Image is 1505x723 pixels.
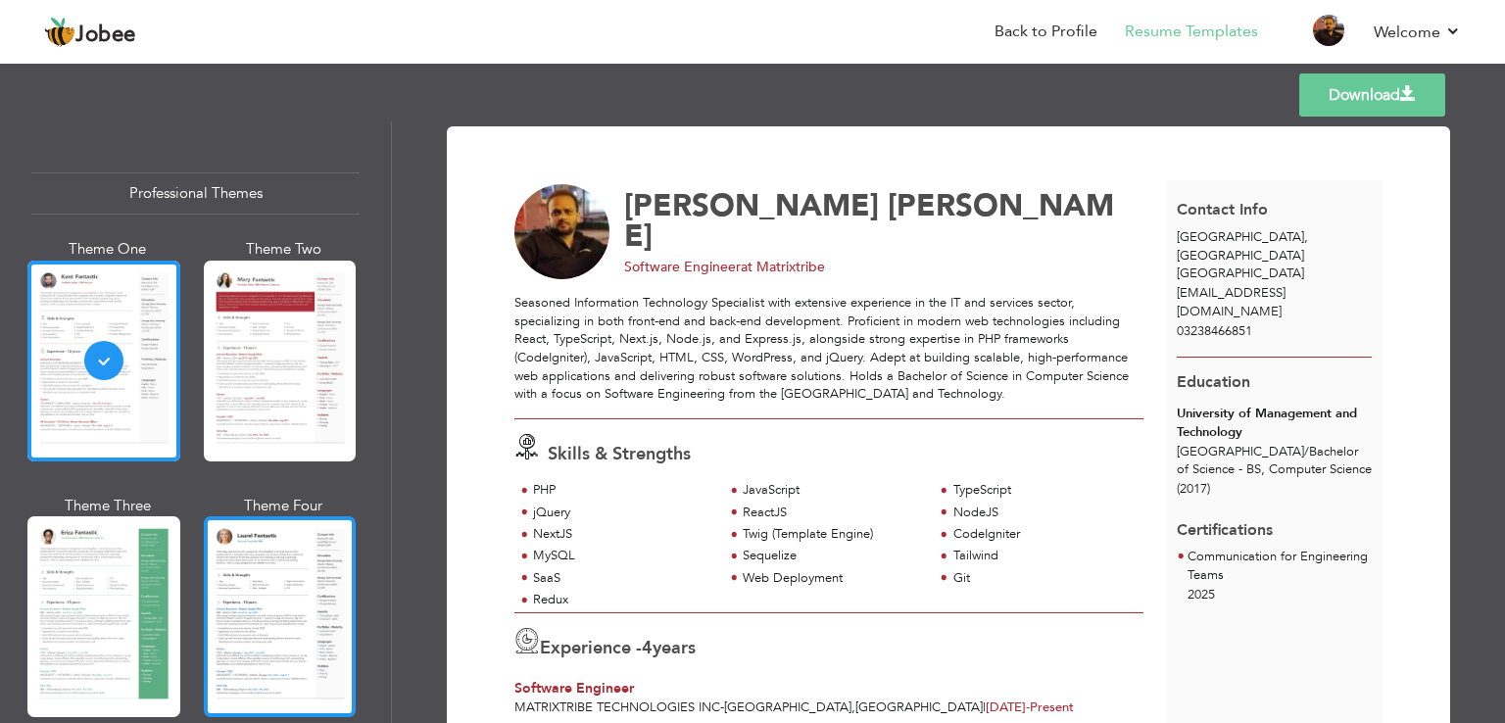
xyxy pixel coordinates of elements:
[31,172,360,215] div: Professional Themes
[1299,73,1445,117] a: Download
[986,699,1030,716] span: [DATE]
[208,496,361,516] div: Theme Four
[1177,284,1286,320] span: [EMAIL_ADDRESS][DOMAIN_NAME]
[533,569,712,588] div: SaaS
[720,699,724,716] span: -
[1177,322,1252,340] span: 03238466851
[514,294,1143,403] div: Seasoned Information Technology Specialist with extensive experience in the IT and services secto...
[743,504,922,522] div: ReactJS
[548,442,691,466] span: Skills & Strengths
[642,636,696,661] label: years
[953,547,1133,565] div: Tailwind
[1374,21,1461,44] a: Welcome
[953,525,1133,544] div: CodeIgniter
[724,699,851,716] span: [GEOGRAPHIC_DATA]
[624,185,1114,257] span: [PERSON_NAME]
[1304,228,1308,246] span: ,
[1177,371,1250,393] span: Education
[953,504,1133,522] div: NodeJS
[1304,443,1309,460] span: /
[31,496,184,516] div: Theme Three
[1166,228,1384,283] div: [GEOGRAPHIC_DATA]
[533,504,712,522] div: jQuery
[1188,548,1368,585] span: Communication for Engineering Teams
[1177,199,1268,220] span: Contact Info
[1313,15,1344,46] img: Profile Img
[514,699,720,716] span: MatrixTribe Technologies Inc
[986,699,1074,716] span: Present
[75,24,136,46] span: Jobee
[953,569,1133,588] div: Git
[743,525,922,544] div: Twig (Template Engine)
[624,185,879,226] span: [PERSON_NAME]
[44,17,136,48] a: Jobee
[743,547,922,565] div: Sequelize
[533,525,712,544] div: NextJS
[1177,265,1304,282] span: [GEOGRAPHIC_DATA]
[533,547,712,565] div: MySQL
[533,481,712,500] div: PHP
[1177,228,1304,246] span: [GEOGRAPHIC_DATA]
[514,184,610,280] img: No image
[743,569,922,588] div: Web Deployment
[1177,505,1273,542] span: Certifications
[642,636,653,660] span: 4
[208,239,361,260] div: Theme Two
[533,591,712,609] div: Redux
[540,636,642,660] span: Experience -
[1026,699,1030,716] span: -
[741,258,825,276] span: at Matrixtribe
[851,699,855,716] span: ,
[1177,443,1372,479] span: [GEOGRAPHIC_DATA] Bachelor of Science - BS, Computer Science
[624,258,741,276] span: Software Engineer
[855,699,983,716] span: [GEOGRAPHIC_DATA]
[1177,405,1372,441] div: University of Management and Technology
[44,17,75,48] img: jobee.io
[514,679,634,698] span: Software Engineer
[1177,480,1210,498] span: (2017)
[743,481,922,500] div: JavaScript
[31,239,184,260] div: Theme One
[983,699,986,716] span: |
[953,481,1133,500] div: TypeScript
[1188,586,1372,605] p: 2025
[1125,21,1258,43] a: Resume Templates
[995,21,1097,43] a: Back to Profile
